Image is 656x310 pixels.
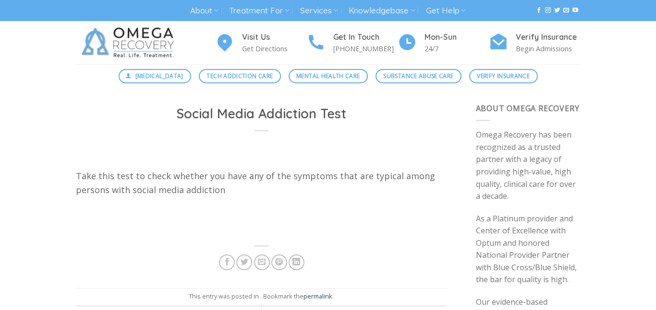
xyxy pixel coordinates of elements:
[300,2,338,20] a: Services
[489,31,580,55] a: Verify Insurance Begin Admissions
[76,21,184,64] img: Omega Recovery
[476,129,581,203] p: Omega Recovery has been recognized as a trusted partner with a legacy of providing high-value, hi...
[271,254,287,270] a: Pin on Pinterest
[135,71,183,80] span: [MEDICAL_DATA]
[425,43,489,54] p: 24/7
[516,31,580,44] h4: Verify Insurance
[76,169,447,197] p: Take this test to check whether you have any of the symptoms that are typical among persons with ...
[383,71,453,80] span: Substance Abuse Care
[476,213,581,287] p: As a Platinum provider and Center of Excellence with Optum and honored National Provider Partner ...
[469,69,538,83] a: Verify Insurance
[236,254,252,270] a: Share on Twitter
[242,31,306,44] h4: Visit Us
[333,31,398,44] h4: Get In Touch
[242,43,306,54] p: Get Directions
[333,43,398,54] p: [PHONE_NUMBER]
[289,254,304,270] a: Share on LinkedIn
[306,31,398,55] a: Get In Touch [PHONE_NUMBER]
[296,71,360,80] span: Mental Health Care
[516,43,580,54] p: Begin Admissions
[476,103,580,114] span: About Omega Recovery
[572,7,578,14] a: Follow on YouTube
[190,2,219,20] a: About
[207,71,273,80] span: Tech Addiction Care
[426,2,466,20] a: Get Help
[219,254,235,270] a: Share on Facebook
[304,292,332,300] a: permalink
[477,71,530,80] span: Verify Insurance
[349,2,415,20] a: Knowledgebase
[76,288,447,306] footer: This entry was posted in . Bookmark the .
[554,7,560,14] a: Follow on Twitter
[545,7,551,14] a: Follow on Instagram
[254,254,270,270] a: Email to a Friend
[563,7,569,14] a: Send us an email
[376,69,462,83] a: Substance Abuse Care
[536,7,542,14] a: Follow on Facebook
[119,69,192,83] a: [MEDICAL_DATA]
[215,31,306,55] a: Visit Us Get Directions
[425,31,489,44] h4: Mon-Sun
[229,2,289,20] a: Treatment For
[199,69,281,83] a: Tech Addiction Care
[289,69,368,83] a: Mental Health Care
[87,105,436,122] h1: Social Media Addiction Test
